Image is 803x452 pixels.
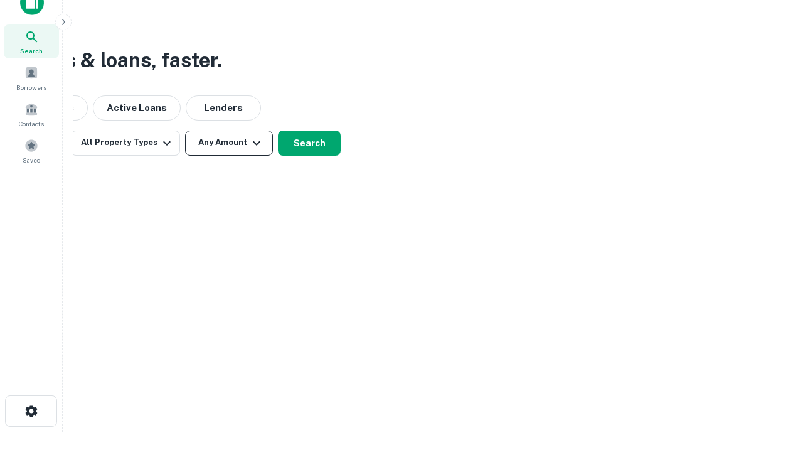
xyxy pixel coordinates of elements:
[185,131,273,156] button: Any Amount
[19,119,44,129] span: Contacts
[16,82,46,92] span: Borrowers
[740,352,803,412] iframe: Chat Widget
[4,97,59,131] a: Contacts
[20,46,43,56] span: Search
[93,95,181,121] button: Active Loans
[4,61,59,95] a: Borrowers
[4,24,59,58] a: Search
[23,155,41,165] span: Saved
[71,131,180,156] button: All Property Types
[186,95,261,121] button: Lenders
[4,134,59,168] a: Saved
[278,131,341,156] button: Search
